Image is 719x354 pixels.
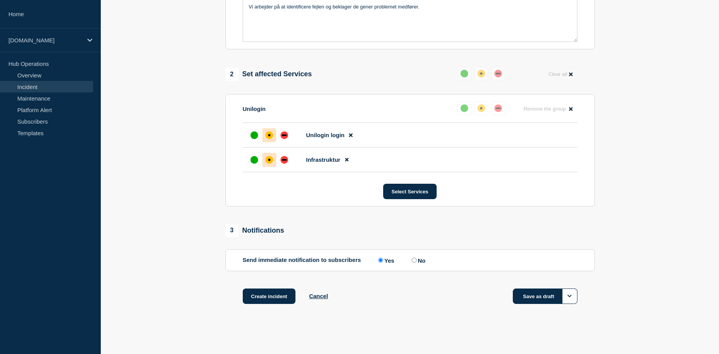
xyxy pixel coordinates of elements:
p: Unilogin [243,106,266,112]
button: up [457,67,471,81]
div: Send immediate notification to subscribers [243,257,577,264]
button: Create incident [243,289,296,304]
div: up [250,131,258,139]
span: Remove the group [524,106,566,112]
span: 3 [225,224,239,237]
div: down [494,104,502,112]
label: Yes [376,257,394,264]
button: Save as draft [513,289,577,304]
div: affected [265,156,273,164]
div: affected [477,70,485,77]
p: Vi arbejder på at identificere fejlen og beklager de gener problemet medfører. [249,3,571,10]
button: down [491,67,505,81]
div: down [494,70,502,77]
label: No [410,257,425,264]
span: 2 [225,68,239,81]
button: Cancel [309,293,328,299]
input: No [412,258,417,263]
div: up [250,156,258,164]
div: down [280,156,288,164]
div: down [280,131,288,139]
div: affected [265,131,273,139]
button: affected [474,101,488,115]
div: Set affected Services [225,68,312,81]
div: affected [477,104,485,112]
input: Yes [378,258,383,263]
button: down [491,101,505,115]
button: Remove the group [519,101,577,116]
div: up [460,104,468,112]
p: Send immediate notification to subscribers [243,257,361,264]
button: Select Services [383,184,437,199]
button: Options [562,289,577,304]
button: up [457,101,471,115]
p: [DOMAIN_NAME] [8,37,82,44]
button: Clear all [544,67,577,82]
div: up [460,70,468,77]
span: Infrastruktur [306,156,340,163]
span: Unilogin login [306,132,345,138]
div: Notifications [225,224,284,237]
button: affected [474,67,488,81]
